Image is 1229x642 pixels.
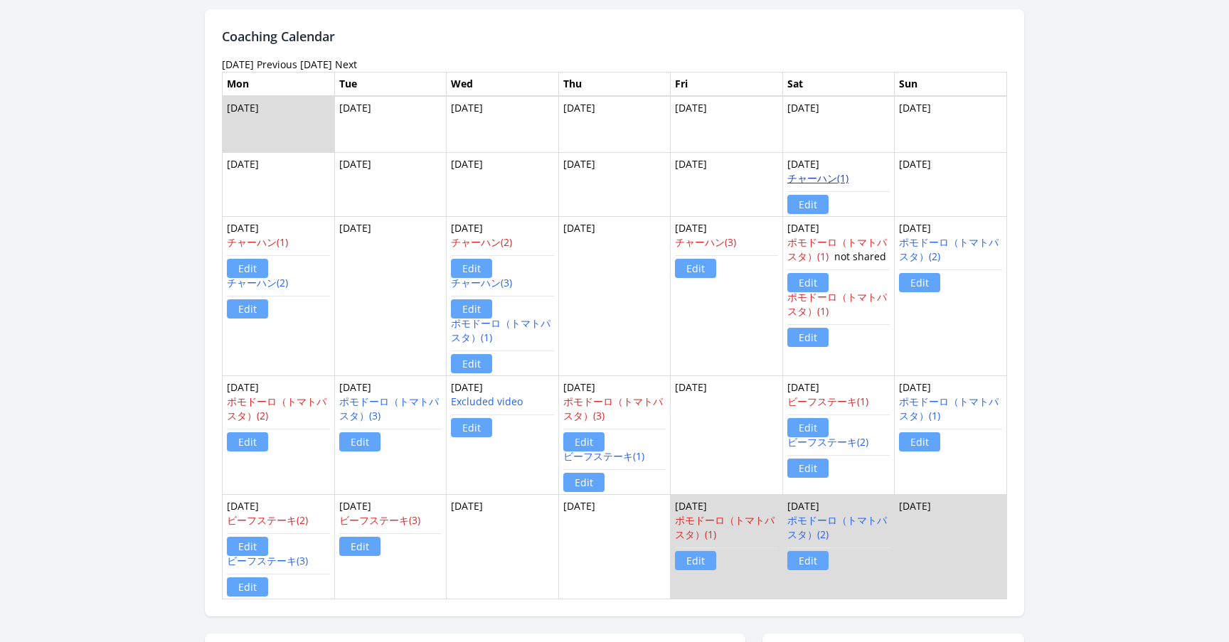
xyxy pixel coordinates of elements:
[227,276,288,289] a: チャーハン(2)
[447,376,559,495] td: [DATE]
[227,577,268,596] a: Edit
[671,376,783,495] td: [DATE]
[451,354,492,373] a: Edit
[675,259,716,278] a: Edit
[899,395,999,422] a: ポモドーロ（トマトパスタ）(1)
[671,217,783,376] td: [DATE]
[895,96,1007,153] td: [DATE]
[895,72,1007,96] th: Sun
[451,299,492,319] a: Edit
[782,495,895,599] td: [DATE]
[223,495,335,599] td: [DATE]
[834,250,886,263] span: not shared
[787,273,829,292] a: Edit
[447,153,559,217] td: [DATE]
[787,235,887,263] a: ポモドーロ（トマトパスタ）(1)
[335,58,357,71] a: Next
[339,432,381,451] a: Edit
[895,495,1007,599] td: [DATE]
[895,376,1007,495] td: [DATE]
[334,96,447,153] td: [DATE]
[447,96,559,153] td: [DATE]
[899,432,940,451] a: Edit
[223,153,335,217] td: [DATE]
[782,217,895,376] td: [DATE]
[451,418,492,437] a: Edit
[782,376,895,495] td: [DATE]
[227,299,268,319] a: Edit
[447,217,559,376] td: [DATE]
[227,395,326,422] a: ポモドーロ（トマトパスタ）(2)
[563,449,644,463] a: ビーフステーキ(1)
[223,376,335,495] td: [DATE]
[227,235,288,249] a: チャーハン(1)
[334,376,447,495] td: [DATE]
[223,72,335,96] th: Mon
[675,235,736,249] a: チャーハン(3)
[787,290,887,318] a: ポモドーロ（トマトパスタ）(1)
[782,96,895,153] td: [DATE]
[787,435,868,449] a: ビーフステーキ(2)
[334,72,447,96] th: Tue
[334,495,447,599] td: [DATE]
[671,153,783,217] td: [DATE]
[451,276,512,289] a: チャーハン(3)
[451,235,512,249] a: チャーハン(2)
[787,328,829,347] a: Edit
[227,432,268,451] a: Edit
[558,72,671,96] th: Thu
[451,316,550,344] a: ポモドーロ（トマトパスタ）(1)
[675,513,775,541] a: ポモドーロ（トマトパスタ）(1)
[671,72,783,96] th: Fri
[222,58,254,71] time: [DATE]
[671,495,783,599] td: [DATE]
[782,153,895,217] td: [DATE]
[671,96,783,153] td: [DATE]
[227,259,268,278] a: Edit
[558,495,671,599] td: [DATE]
[787,459,829,478] a: Edit
[334,153,447,217] td: [DATE]
[222,26,1007,46] h2: Coaching Calendar
[899,235,999,263] a: ポモドーロ（トマトパスタ）(2)
[227,537,268,556] a: Edit
[787,513,887,541] a: ポモドーロ（トマトパスタ）(2)
[334,217,447,376] td: [DATE]
[227,513,308,527] a: ビーフステーキ(2)
[787,418,829,437] a: Edit
[558,153,671,217] td: [DATE]
[787,551,829,570] a: Edit
[339,513,420,527] a: ビーフステーキ(3)
[895,217,1007,376] td: [DATE]
[339,395,439,422] a: ポモドーロ（トマトパスタ）(3)
[558,217,671,376] td: [DATE]
[447,72,559,96] th: Wed
[339,537,381,556] a: Edit
[558,376,671,495] td: [DATE]
[787,395,868,408] a: ビーフステーキ(1)
[451,395,523,408] a: Excluded video
[787,195,829,214] a: Edit
[558,96,671,153] td: [DATE]
[563,395,663,422] a: ポモドーロ（トマトパスタ）(3)
[563,473,605,492] a: Edit
[223,217,335,376] td: [DATE]
[451,259,492,278] a: Edit
[787,171,848,185] a: チャーハン(1)
[300,58,332,71] a: [DATE]
[447,495,559,599] td: [DATE]
[899,273,940,292] a: Edit
[563,432,605,451] a: Edit
[223,96,335,153] td: [DATE]
[257,58,297,71] a: Previous
[895,153,1007,217] td: [DATE]
[675,551,716,570] a: Edit
[782,72,895,96] th: Sat
[227,554,308,567] a: ビーフステーキ(3)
